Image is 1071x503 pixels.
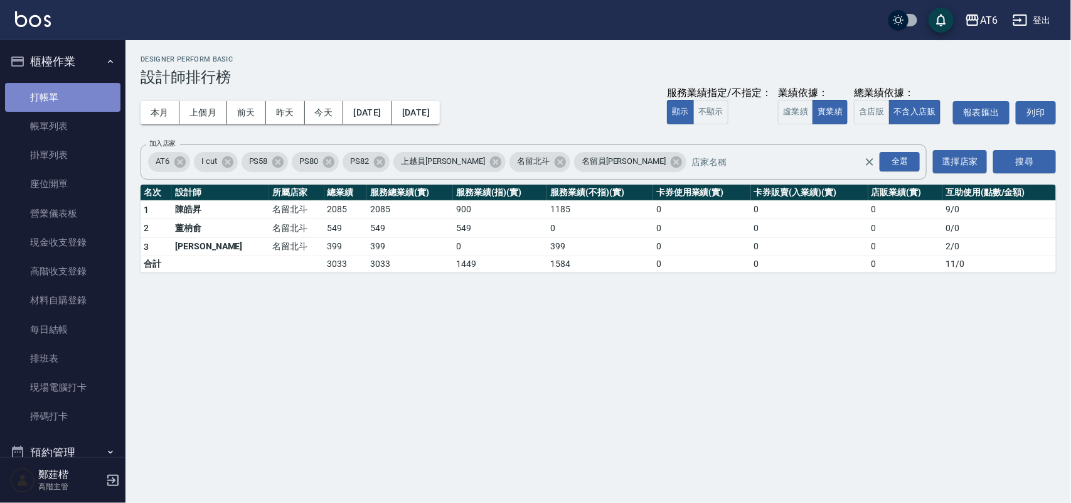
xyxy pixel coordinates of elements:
[653,256,751,273] td: 0
[367,256,453,273] td: 3033
[141,101,179,124] button: 本月
[953,101,1010,124] button: 報表匯出
[778,87,848,100] div: 業績依據：
[343,152,390,172] div: PS82
[653,237,751,256] td: 0
[148,152,190,172] div: AT6
[547,256,653,273] td: 1584
[751,237,868,256] td: 0
[144,223,149,233] span: 2
[854,100,889,124] button: 含店販
[667,100,694,124] button: 顯示
[141,256,172,273] td: 合計
[942,219,1056,238] td: 0 / 0
[751,185,868,201] th: 卡券販賣(入業績)(實)
[453,219,547,238] td: 549
[980,13,998,28] div: AT6
[269,219,324,238] td: 名留北斗
[854,87,947,100] div: 總業績依據：
[367,219,453,238] td: 549
[149,139,176,148] label: 加入店家
[574,152,686,172] div: 名留員[PERSON_NAME]
[144,205,149,215] span: 1
[5,228,120,257] a: 現金收支登錄
[453,185,547,201] th: 服務業績(指)(實)
[194,152,238,172] div: I cut
[5,436,120,469] button: 預約管理
[574,155,673,168] span: 名留員[PERSON_NAME]
[547,219,653,238] td: 0
[324,219,368,238] td: 549
[5,286,120,315] a: 材料自購登錄
[942,256,1056,273] td: 11 / 0
[5,45,120,78] button: 櫃檯作業
[751,219,868,238] td: 0
[392,101,440,124] button: [DATE]
[141,185,172,201] th: 名次
[227,101,266,124] button: 前天
[453,256,547,273] td: 1449
[653,200,751,219] td: 0
[393,152,506,172] div: 上越員[PERSON_NAME]
[343,101,392,124] button: [DATE]
[1008,9,1056,32] button: 登出
[5,112,120,141] a: 帳單列表
[653,219,751,238] td: 0
[15,11,51,27] img: Logo
[942,237,1056,256] td: 2 / 0
[5,83,120,112] a: 打帳單
[5,141,120,170] a: 掛單列表
[778,100,813,124] button: 虛業績
[141,185,1056,273] table: a dense table
[993,150,1056,173] button: 搜尋
[751,256,868,273] td: 0
[509,152,570,172] div: 名留北斗
[5,402,120,431] a: 掃碼打卡
[242,155,275,168] span: PS58
[889,100,941,124] button: 不含入店販
[5,199,120,228] a: 營業儀表板
[172,200,269,219] td: 陳皓昇
[10,468,35,493] img: Person
[172,219,269,238] td: 董枘俞
[688,151,886,173] input: 店家名稱
[393,155,493,168] span: 上越員[PERSON_NAME]
[141,55,1056,63] h2: Designer Perform Basic
[942,185,1056,201] th: 互助使用(點數/金額)
[367,237,453,256] td: 399
[144,242,149,252] span: 3
[868,200,943,219] td: 0
[367,185,453,201] th: 服務總業績(實)
[367,200,453,219] td: 2085
[547,200,653,219] td: 1185
[667,87,772,100] div: 服務業績指定/不指定：
[5,257,120,286] a: 高階收支登錄
[453,200,547,219] td: 900
[877,149,922,174] button: Open
[868,256,943,273] td: 0
[194,155,225,168] span: I cut
[269,237,324,256] td: 名留北斗
[269,200,324,219] td: 名留北斗
[509,155,557,168] span: 名留北斗
[693,100,728,124] button: 不顯示
[292,155,326,168] span: PS80
[5,170,120,198] a: 座位開單
[179,101,227,124] button: 上個月
[269,185,324,201] th: 所屬店家
[141,68,1056,86] h3: 設計師排行榜
[242,152,289,172] div: PS58
[960,8,1003,33] button: AT6
[324,185,368,201] th: 總業績
[324,200,368,219] td: 2085
[5,315,120,344] a: 每日結帳
[453,237,547,256] td: 0
[880,152,920,171] div: 全選
[861,153,878,171] button: Clear
[172,185,269,201] th: 設計師
[751,200,868,219] td: 0
[305,101,344,124] button: 今天
[5,344,120,373] a: 排班表
[868,185,943,201] th: 店販業績(實)
[547,237,653,256] td: 399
